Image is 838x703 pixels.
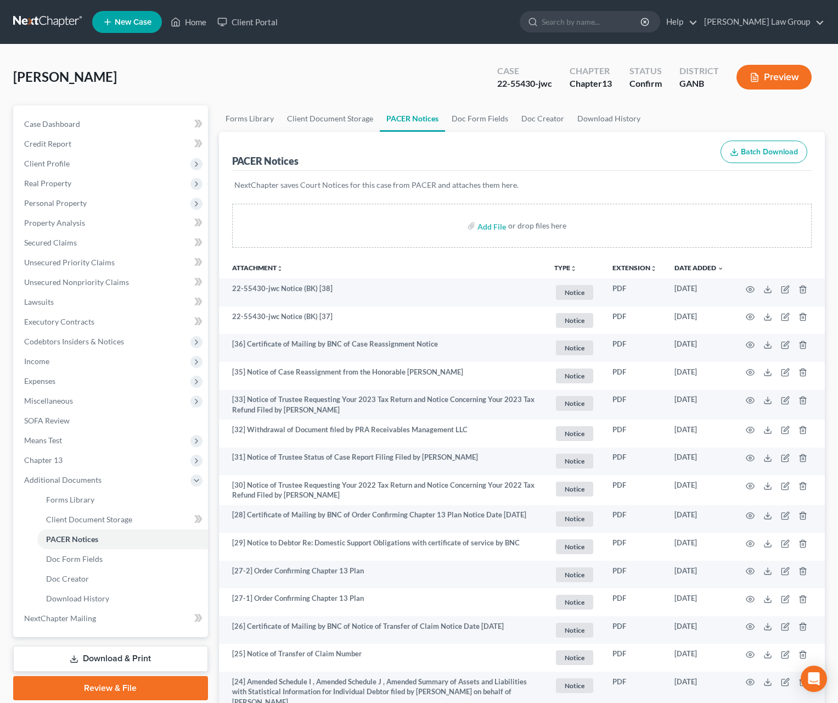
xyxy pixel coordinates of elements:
[666,561,733,589] td: [DATE]
[15,312,208,332] a: Executory Contracts
[46,594,109,603] span: Download History
[666,533,733,561] td: [DATE]
[666,616,733,644] td: [DATE]
[219,533,545,561] td: [29] Notice to Debtor Re: Domestic Support Obligations with certificate of service by BNC
[554,394,595,412] a: Notice
[570,265,577,272] i: unfold_more
[497,77,552,90] div: 22-55430-jwc
[556,482,593,496] span: Notice
[666,475,733,505] td: [DATE]
[556,650,593,665] span: Notice
[661,12,698,32] a: Help
[679,65,719,77] div: District
[24,455,63,465] span: Chapter 13
[219,334,545,362] td: [36] Certificate of Mailing by BNC of Case Reassignment Notice
[679,77,719,90] div: GANB
[666,306,733,334] td: [DATE]
[24,475,102,484] span: Additional Documents
[666,420,733,448] td: [DATE]
[24,139,71,148] span: Credit Report
[604,561,666,589] td: PDF
[37,549,208,569] a: Doc Form Fields
[602,78,612,88] span: 13
[15,233,208,253] a: Secured Claims
[604,362,666,390] td: PDF
[666,334,733,362] td: [DATE]
[219,644,545,672] td: [25] Notice of Transfer of Claim Number
[554,480,595,498] a: Notice
[219,616,545,644] td: [26] Certificate of Mailing by BNC of Notice of Transfer of Claim Notice Date [DATE]
[554,621,595,639] a: Notice
[554,593,595,611] a: Notice
[604,278,666,306] td: PDF
[280,105,380,132] a: Client Document Storage
[24,337,124,346] span: Codebtors Insiders & Notices
[570,65,612,77] div: Chapter
[212,12,283,32] a: Client Portal
[13,69,117,85] span: [PERSON_NAME]
[699,12,824,32] a: [PERSON_NAME] Law Group
[612,264,657,272] a: Extensionunfold_more
[37,529,208,549] a: PACER Notices
[604,588,666,616] td: PDF
[15,272,208,292] a: Unsecured Nonpriority Claims
[445,105,515,132] a: Doc Form Fields
[556,511,593,526] span: Notice
[219,475,545,505] td: [30] Notice of Trustee Requesting Your 2022 Tax Return and Notice Concerning Your 2022 Tax Refund...
[554,452,595,470] a: Notice
[37,589,208,609] a: Download History
[219,362,545,390] td: [35] Notice of Case Reassignment from the Honorable [PERSON_NAME]
[24,297,54,306] span: Lawsuits
[15,134,208,154] a: Credit Report
[666,390,733,420] td: [DATE]
[604,505,666,533] td: PDF
[604,334,666,362] td: PDF
[46,574,89,583] span: Doc Creator
[556,313,593,328] span: Notice
[556,623,593,638] span: Notice
[15,253,208,272] a: Unsecured Priority Claims
[554,510,595,528] a: Notice
[736,65,812,90] button: Preview
[37,569,208,589] a: Doc Creator
[721,141,807,164] button: Batch Download
[554,311,595,330] a: Notice
[666,362,733,390] td: [DATE]
[24,277,129,287] span: Unsecured Nonpriority Claims
[219,306,545,334] td: 22-55430-jwc Notice (BK) [37]
[219,420,545,448] td: [32] Withdrawal of Document filed by PRA Receivables Management LLC
[37,490,208,510] a: Forms Library
[277,265,283,272] i: unfold_more
[741,147,798,157] span: Batch Download
[674,264,724,272] a: Date Added expand_more
[554,425,595,443] a: Notice
[650,265,657,272] i: unfold_more
[24,198,87,208] span: Personal Property
[24,119,80,129] span: Case Dashboard
[717,265,724,272] i: expand_more
[554,283,595,302] a: Notice
[13,676,208,700] a: Review & File
[24,159,70,168] span: Client Profile
[24,436,62,445] span: Means Test
[604,616,666,644] td: PDF
[666,505,733,533] td: [DATE]
[554,265,577,272] button: TYPEunfold_more
[604,306,666,334] td: PDF
[15,114,208,134] a: Case Dashboard
[508,220,566,231] div: or drop files here
[24,258,115,267] span: Unsecured Priority Claims
[232,154,299,168] div: PACER Notices
[24,396,73,405] span: Miscellaneous
[604,420,666,448] td: PDF
[556,567,593,582] span: Notice
[115,18,151,26] span: New Case
[666,588,733,616] td: [DATE]
[554,649,595,667] a: Notice
[666,278,733,306] td: [DATE]
[219,105,280,132] a: Forms Library
[24,613,96,623] span: NextChapter Mailing
[556,369,593,383] span: Notice
[15,292,208,312] a: Lawsuits
[46,515,132,524] span: Client Document Storage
